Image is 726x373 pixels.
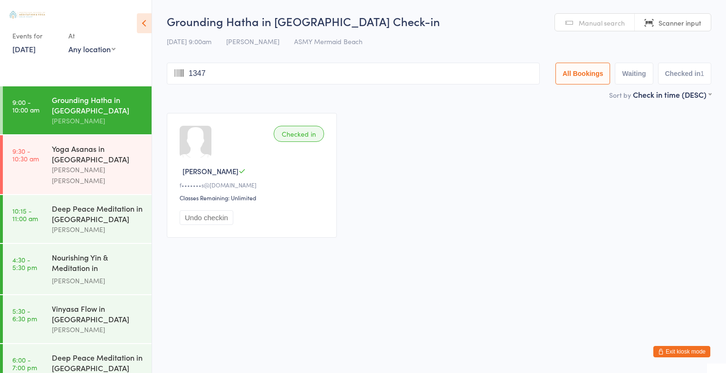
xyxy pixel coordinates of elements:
div: 1 [700,70,704,77]
time: 9:30 - 10:30 am [12,147,39,162]
div: Events for [12,28,59,44]
div: [PERSON_NAME] [PERSON_NAME] [52,164,143,186]
a: [DATE] [12,44,36,54]
span: Scanner input [659,18,701,28]
div: Grounding Hatha in [GEOGRAPHIC_DATA] [52,94,143,115]
input: Search [167,63,540,84]
span: ASMY Mermaid Beach [294,37,363,46]
div: [PERSON_NAME] [52,224,143,235]
div: Checked in [274,126,324,142]
button: Checked in1 [658,63,712,84]
div: [PERSON_NAME] [52,275,143,286]
span: [PERSON_NAME] [226,37,279,46]
time: 5:30 - 6:30 pm [12,307,37,322]
div: Deep Peace Meditation in [GEOGRAPHIC_DATA] [52,203,143,224]
a: 9:30 -10:30 amYoga Asanas in [GEOGRAPHIC_DATA][PERSON_NAME] [PERSON_NAME] [3,135,152,194]
span: [PERSON_NAME] [182,166,239,176]
div: Check in time (DESC) [633,89,711,100]
time: 4:30 - 5:30 pm [12,256,37,271]
button: Waiting [615,63,653,84]
a: 9:00 -10:00 amGrounding Hatha in [GEOGRAPHIC_DATA][PERSON_NAME] [3,86,152,134]
button: Undo checkin [180,210,233,225]
div: Yoga Asanas in [GEOGRAPHIC_DATA] [52,143,143,164]
time: 9:00 - 10:00 am [12,98,39,113]
h2: Grounding Hatha in [GEOGRAPHIC_DATA] Check-in [167,13,711,29]
div: At [68,28,115,44]
a: 4:30 -5:30 pmNourishing Yin & Meditation in [GEOGRAPHIC_DATA][PERSON_NAME] [3,244,152,294]
button: All Bookings [555,63,611,84]
div: Deep Peace Meditation in [GEOGRAPHIC_DATA] [52,352,143,373]
span: [DATE] 9:00am [167,37,211,46]
time: 10:15 - 11:00 am [12,207,38,222]
a: 5:30 -6:30 pmVinyasa Flow in [GEOGRAPHIC_DATA][PERSON_NAME] [3,295,152,343]
div: [PERSON_NAME] [52,115,143,126]
span: Manual search [579,18,625,28]
label: Sort by [609,90,631,100]
div: Vinyasa Flow in [GEOGRAPHIC_DATA] [52,303,143,324]
a: 10:15 -11:00 amDeep Peace Meditation in [GEOGRAPHIC_DATA][PERSON_NAME] [3,195,152,243]
time: 6:00 - 7:00 pm [12,356,37,371]
img: Australian School of Meditation & Yoga (Gold Coast) [10,11,45,19]
div: Any location [68,44,115,54]
div: f•••••••s@[DOMAIN_NAME] [180,181,327,189]
div: [PERSON_NAME] [52,324,143,335]
div: Classes Remaining: Unlimited [180,194,327,202]
div: Nourishing Yin & Meditation in [GEOGRAPHIC_DATA] [52,252,143,275]
button: Exit kiosk mode [653,346,710,357]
